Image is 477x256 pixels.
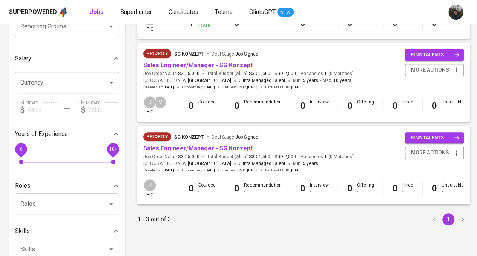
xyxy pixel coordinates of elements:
[265,168,302,173] span: Earliest ECJD :
[234,17,239,28] b: 0
[310,99,329,112] div: Interview
[239,78,285,83] span: Glints Managed Talent
[106,77,117,88] button: Open
[189,17,194,28] b: 1
[222,85,258,90] span: Earliest EMD :
[442,213,454,225] button: page 1
[198,23,216,29] div: [DATE]
[90,8,104,15] b: Jobs
[222,168,258,173] span: Earliest EMD :
[402,188,413,195] div: -
[15,178,119,193] div: Roles
[347,17,353,28] b: 0
[239,161,285,166] span: Glints Managed Talent
[207,154,296,160] span: Total Budget (All-In)
[215,8,233,15] span: Teams
[393,100,398,111] b: 0
[249,8,294,17] a: GlintsGPT NEW
[174,51,204,57] span: SG Konzept
[188,77,231,85] span: [GEOGRAPHIC_DATA]
[143,179,156,192] div: J
[120,8,153,17] a: Superhunter
[143,77,231,85] span: [GEOGRAPHIC_DATA] ,
[106,21,117,32] button: Open
[143,62,253,69] a: Sales Engineer/Manager - SG Konzept
[249,8,276,15] span: GlintsGPT
[120,8,152,15] span: Superhunter
[411,134,459,142] span: find talents
[402,182,413,195] div: Hired
[277,9,294,16] span: NEW
[9,8,57,17] div: Superpowered
[291,168,302,173] span: [DATE]
[402,106,413,112] div: -
[15,130,68,139] p: Years of Experience
[143,96,156,109] div: J
[20,146,22,151] span: 0
[143,50,171,57] span: Priority
[300,17,305,28] b: 0
[427,213,470,225] nav: pagination navigation
[178,71,199,77] span: SGD 5,000
[235,134,258,140] span: Job Signed
[198,182,216,195] div: Sourced
[189,183,194,194] b: 0
[442,188,464,195] div: -
[442,99,464,112] div: Unsuitable
[204,168,215,173] span: [DATE]
[432,17,437,28] b: 0
[143,71,199,77] span: Job Order Value
[301,71,354,77] span: Vacancies ( 0 Matches )
[405,64,464,76] button: more actions
[15,181,31,190] p: Roles
[143,96,156,115] div: pic
[300,100,305,111] b: 0
[303,78,318,83] span: 5 years
[357,106,374,112] div: -
[265,85,302,90] span: Earliest ECJD :
[169,8,198,15] span: Candidates
[188,160,231,168] span: [GEOGRAPHIC_DATA]
[244,99,282,112] div: Recommendation
[300,183,305,194] b: 0
[320,77,321,85] span: -
[247,168,258,173] span: [DATE]
[310,23,329,29] div: -
[442,23,464,29] div: -
[15,224,119,239] div: Skills
[178,154,199,160] span: SGD 5,000
[247,85,258,90] span: [DATE]
[198,188,216,195] div: -
[310,182,329,195] div: Interview
[143,154,199,160] span: Job Order Value
[143,145,253,152] a: Sales Engineer/Manager - SG Konzept
[322,78,351,83] span: Max.
[234,183,239,194] b: 0
[143,133,171,140] span: Priority
[164,85,174,90] span: [DATE]
[174,134,204,140] span: SG Konzept
[448,5,463,20] img: glenn@glints.com
[15,54,31,63] p: Salary
[432,183,437,194] b: 0
[405,132,464,144] button: find talents
[393,17,398,28] b: 0
[15,51,119,66] div: Salary
[357,23,374,29] div: -
[189,100,194,111] b: 0
[301,154,354,160] span: Vacancies ( 0 Matches )
[182,168,215,173] span: Onboarding :
[411,148,449,157] span: more actions
[106,199,117,209] button: Open
[137,215,171,224] p: 1 - 3 out of 3
[143,179,156,198] div: pic
[235,51,258,57] span: Job Signed
[27,102,58,117] input: Value
[244,23,282,29] div: -
[293,161,318,166] span: Min.
[15,227,30,236] p: Skills
[432,100,437,111] b: 0
[303,161,318,166] span: 5 years
[333,78,351,83] span: 10 years
[212,51,258,57] span: Deal Stage :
